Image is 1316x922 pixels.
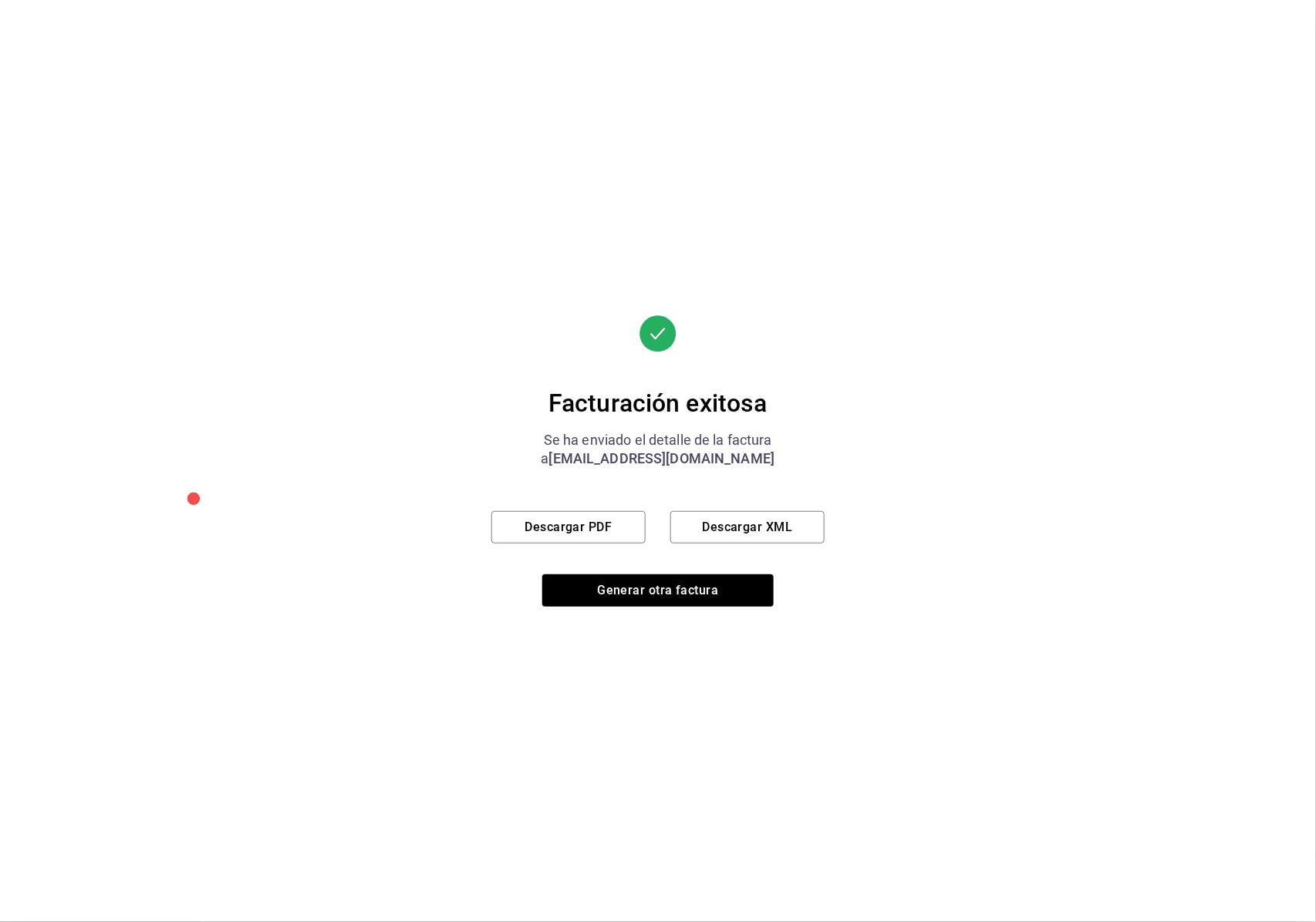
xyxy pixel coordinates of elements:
div: Se ha enviado el detalle de la factura [491,431,825,449]
button: Descargar XML [670,511,825,543]
button: Descargar PDF [491,511,646,543]
button: Generar otra factura [542,574,774,607]
div: a [491,449,825,468]
span: [EMAIL_ADDRESS][DOMAIN_NAME] [549,450,775,466]
div: Facturación exitosa [491,388,825,419]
